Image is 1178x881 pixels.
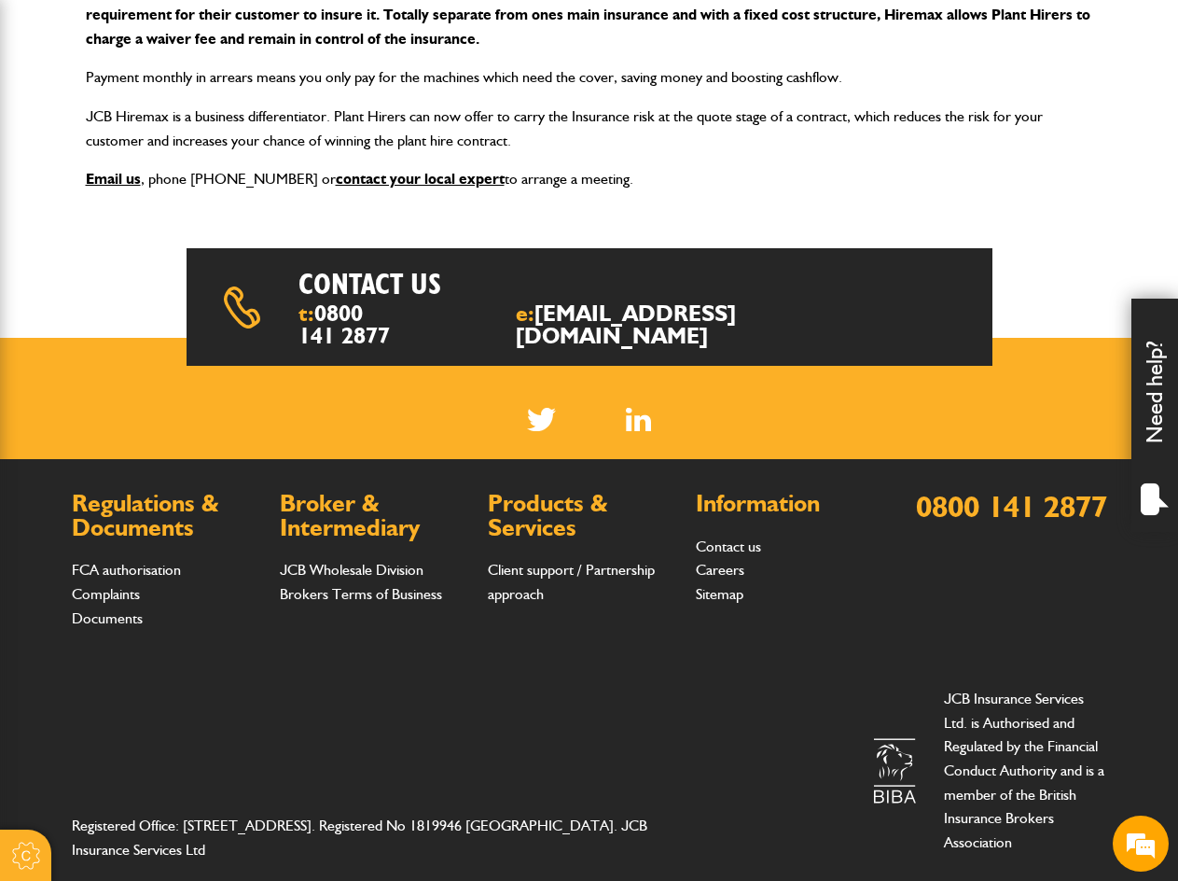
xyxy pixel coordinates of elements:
span: t: [298,302,395,347]
input: Enter your email address [24,228,340,269]
input: Enter your last name [24,173,340,214]
h2: Products & Services [488,492,677,539]
a: Client support / Partnership approach [488,561,655,603]
p: , phone [PHONE_NUMBER] or to arrange a meeting. [86,167,1093,191]
img: d_20077148190_company_1631870298795_20077148190 [32,104,78,130]
a: 0800 141 2877 [916,488,1107,524]
input: Enter your phone number [24,283,340,324]
a: Careers [696,561,744,579]
a: FCA authorisation [72,561,181,579]
div: Chat with us now [97,105,313,129]
a: [EMAIL_ADDRESS][DOMAIN_NAME] [516,300,736,349]
a: contact your local expert [336,170,505,188]
h2: Broker & Intermediary [280,492,469,539]
a: Brokers Terms of Business [280,585,442,603]
h2: Information [696,492,885,516]
img: Linked In [626,408,651,431]
textarea: Type your message and hit 'Enter' [24,338,340,559]
a: 0800 141 2877 [298,300,390,349]
img: Twitter [527,408,556,431]
em: Start Chat [254,575,339,600]
a: LinkedIn [626,408,651,431]
a: JCB Wholesale Division [280,561,423,579]
a: Complaints [72,585,140,603]
div: Need help? [1131,299,1178,532]
p: Payment monthly in arrears means you only pay for the machines which need the cover, saving money... [86,65,1093,90]
p: JCB Hiremax is a business differentiator. Plant Hirers can now offer to carry the Insurance risk ... [86,105,1093,152]
address: Registered Office: [STREET_ADDRESS]. Registered No 1819946 [GEOGRAPHIC_DATA]. JCB Insurance Servi... [72,814,679,861]
a: Sitemap [696,585,743,603]
h2: Contact us [298,267,639,302]
a: Contact us [696,538,761,555]
a: Documents [72,609,143,627]
span: e: [516,302,760,347]
p: JCB Insurance Services Ltd. is Authorised and Regulated by the Financial Conduct Authority and is... [944,687,1107,854]
div: Minimize live chat window [306,9,351,54]
a: Email us [86,170,141,188]
h2: Regulations & Documents [72,492,261,539]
